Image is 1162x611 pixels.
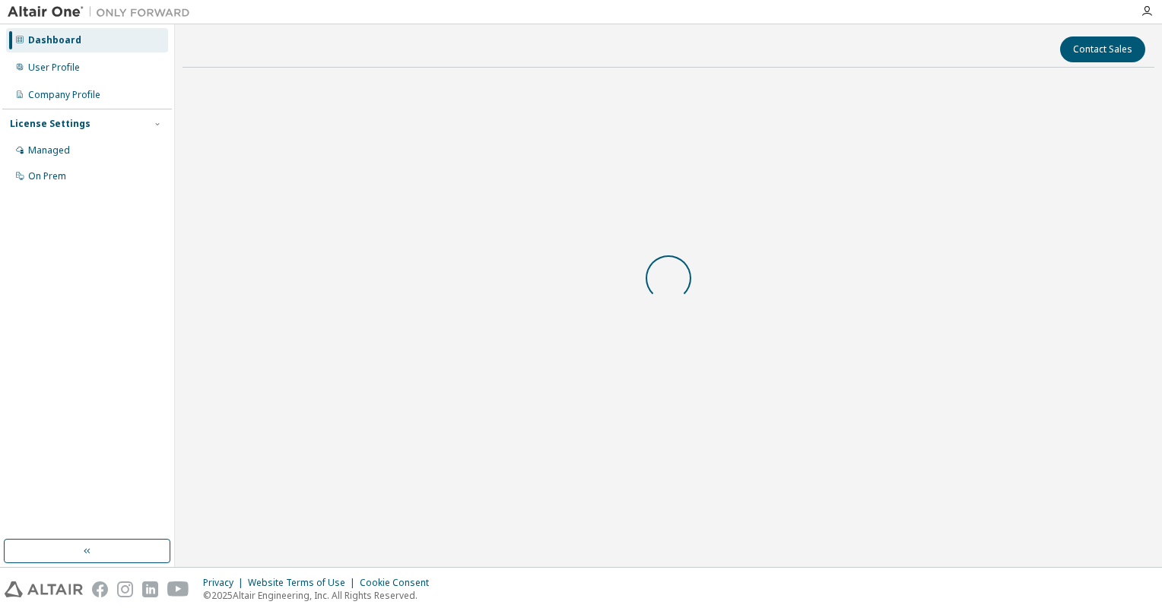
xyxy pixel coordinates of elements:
div: Cookie Consent [360,577,438,589]
div: User Profile [28,62,80,74]
div: Managed [28,144,70,157]
img: youtube.svg [167,581,189,597]
img: Altair One [8,5,198,20]
div: On Prem [28,170,66,182]
p: © 2025 Altair Engineering, Inc. All Rights Reserved. [203,589,438,602]
div: Company Profile [28,89,100,101]
div: License Settings [10,118,90,130]
img: altair_logo.svg [5,581,83,597]
button: Contact Sales [1060,36,1145,62]
div: Website Terms of Use [248,577,360,589]
img: linkedin.svg [142,581,158,597]
img: facebook.svg [92,581,108,597]
img: instagram.svg [117,581,133,597]
div: Dashboard [28,34,81,46]
div: Privacy [203,577,248,589]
